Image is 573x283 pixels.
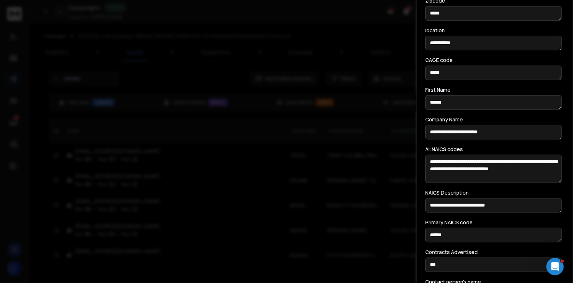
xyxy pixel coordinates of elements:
label: Primary NAICS code [426,220,473,225]
label: First Name [426,87,451,92]
label: Company Name [426,117,463,122]
label: Contracts Advertised [426,250,478,255]
label: All NAICS codes [426,147,463,152]
iframe: Intercom live chat [547,258,564,275]
label: NAICS Description [426,190,469,195]
label: location [426,28,445,33]
label: CAGE code [426,58,453,63]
